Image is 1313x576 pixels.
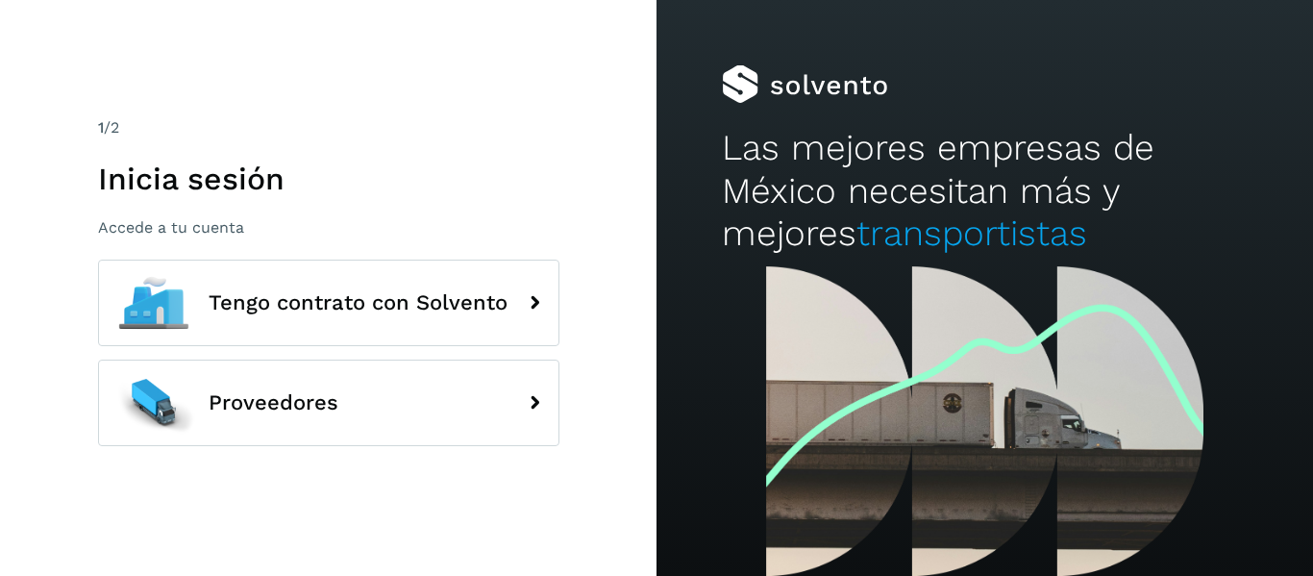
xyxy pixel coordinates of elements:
[98,116,559,139] div: /2
[209,291,508,314] span: Tengo contrato con Solvento
[856,213,1087,254] span: transportistas
[98,118,104,137] span: 1
[209,391,338,414] span: Proveedores
[98,218,559,237] p: Accede a tu cuenta
[98,360,559,446] button: Proveedores
[722,127,1247,255] h2: Las mejores empresas de México necesitan más y mejores
[98,260,559,346] button: Tengo contrato con Solvento
[98,161,559,197] h1: Inicia sesión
